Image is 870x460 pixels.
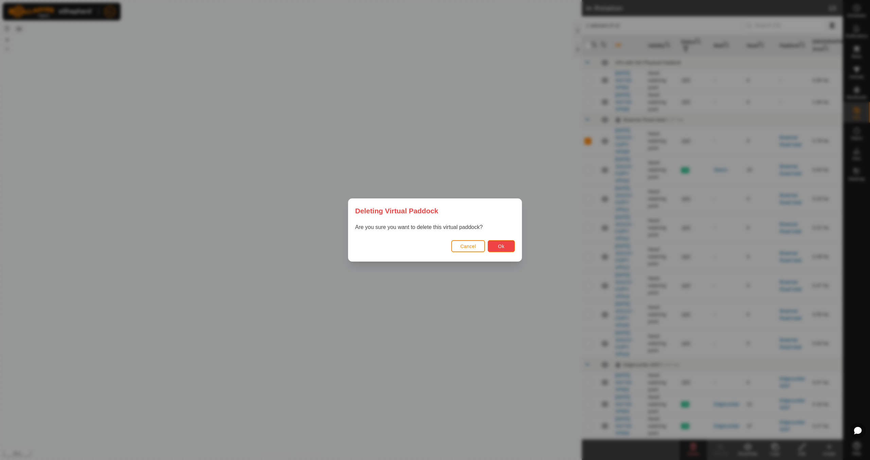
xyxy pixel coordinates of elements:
span: Ok [498,244,505,249]
button: Cancel [451,240,485,252]
button: Ok [488,240,515,252]
span: Deleting Virtual Paddock [355,206,438,216]
p: Are you sure you want to delete this virtual paddock? [355,223,515,231]
span: Cancel [460,244,476,249]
